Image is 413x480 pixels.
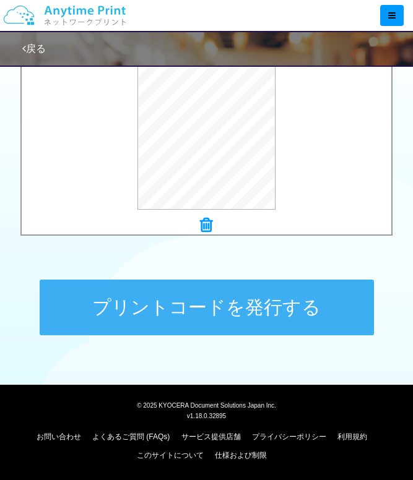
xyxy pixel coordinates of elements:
[181,432,241,441] a: サービス提供店舗
[40,280,374,335] button: プリントコードを発行する
[252,432,326,441] a: プライバシーポリシー
[215,451,267,460] a: 仕様および制限
[92,432,170,441] a: よくあるご質問 (FAQs)
[337,432,367,441] a: 利用規約
[137,401,276,409] span: © 2025 KYOCERA Document Solutions Japan Inc.
[137,451,204,460] a: このサイトについて
[37,432,81,441] a: お問い合わせ
[22,43,46,54] a: 戻る
[187,412,226,419] span: v1.18.0.32895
